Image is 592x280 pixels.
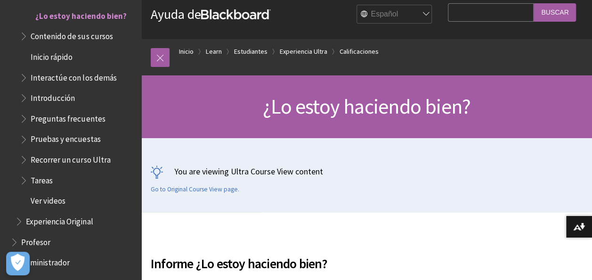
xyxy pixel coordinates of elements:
span: Interactúe con los demás [31,70,116,82]
input: Buscar [534,3,576,22]
span: Ver videos [31,193,65,206]
h2: Informe ¿Lo estoy haciendo bien? [151,242,443,273]
span: Recorrer un curso Ultra [31,152,110,165]
a: Estudiantes [234,46,268,58]
span: Experiencia Original [26,214,93,226]
strong: Blackboard [201,9,271,19]
a: Ayuda deBlackboard [151,6,271,23]
span: Inicio rápido [31,49,73,62]
p: You are viewing Ultra Course View content [151,165,583,177]
span: Tareas [31,173,53,185]
span: Pruebas y encuestas [31,132,100,144]
a: Calificaciones [340,46,379,58]
span: Profesor [21,234,50,247]
a: Learn [206,46,222,58]
span: Administrador [21,255,70,268]
span: Contenido de sus cursos [31,28,113,41]
span: ¿Lo estoy haciendo bien? [263,93,470,119]
span: Introducción [31,90,75,103]
a: Experiencia Ultra [280,46,327,58]
span: Preguntas frecuentes [31,111,105,124]
button: Abrir preferencias [6,252,30,275]
span: ¿Lo estoy haciendo bien? [35,8,126,21]
a: Inicio [179,46,194,58]
a: Go to Original Course View page. [151,185,239,194]
select: Site Language Selector [357,5,432,24]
